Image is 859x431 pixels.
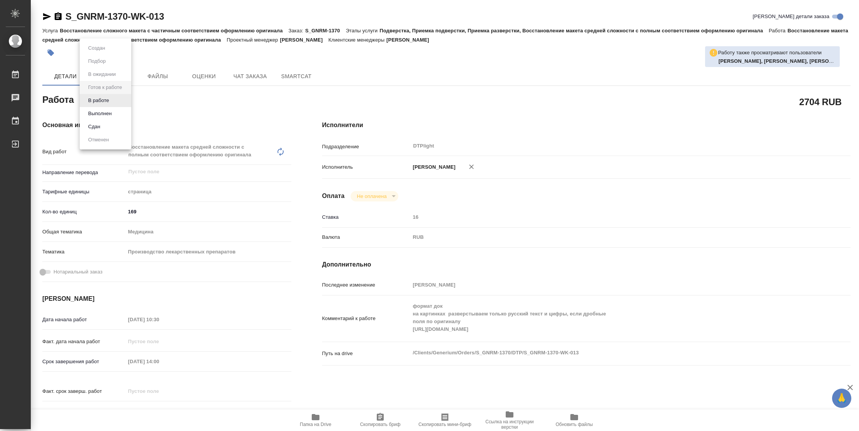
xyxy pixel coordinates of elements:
button: Готов к работе [86,83,124,92]
button: Выполнен [86,109,114,118]
button: Создан [86,44,107,52]
button: Подбор [86,57,108,65]
button: Сдан [86,122,102,131]
button: В ожидании [86,70,118,79]
button: В работе [86,96,111,105]
button: Отменен [86,136,111,144]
